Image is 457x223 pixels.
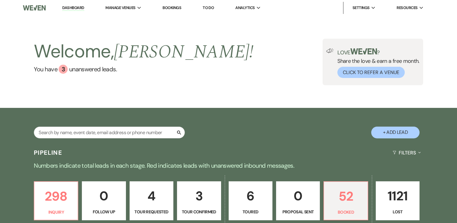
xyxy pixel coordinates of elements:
[376,181,420,221] a: 1121Lost
[233,208,269,215] p: Toured
[34,65,253,74] a: You have 3 unanswered leads.
[203,5,214,10] a: To Do
[114,38,253,66] span: [PERSON_NAME] !
[134,186,169,206] p: 4
[34,127,185,138] input: Search by name, event date, email address or phone number
[337,48,420,55] p: Love ?
[86,208,122,215] p: Follow Up
[62,5,84,11] a: Dashboard
[397,5,417,11] span: Resources
[130,181,173,221] a: 4Tour Requested
[328,209,364,215] p: Booked
[38,186,74,206] p: 298
[38,209,74,215] p: Inquiry
[177,181,221,221] a: 3Tour Confirmed
[181,186,217,206] p: 3
[11,161,446,170] p: Numbers indicate total leads in each stage. Red indicates leads with unanswered inbound messages.
[229,181,272,221] a: 6Toured
[390,145,423,161] button: Filters
[380,208,416,215] p: Lost
[280,186,316,206] p: 0
[371,127,420,138] button: + Add Lead
[59,65,68,74] div: 3
[134,208,169,215] p: Tour Requested
[380,186,416,206] p: 1121
[337,67,405,78] button: Click to Refer a Venue
[23,2,46,14] img: Weven Logo
[82,181,126,221] a: 0Follow Up
[163,5,181,10] a: Bookings
[350,48,377,54] img: weven-logo-green.svg
[352,5,370,11] span: Settings
[233,186,269,206] p: 6
[334,48,420,78] div: Share the love & earn a free month.
[276,181,320,221] a: 0Proposal Sent
[34,39,253,65] h2: Welcome,
[328,186,364,206] p: 52
[326,48,334,53] img: loud-speaker-illustration.svg
[323,181,368,221] a: 52Booked
[280,208,316,215] p: Proposal Sent
[105,5,135,11] span: Manage Venues
[235,5,255,11] span: Analytics
[181,208,217,215] p: Tour Confirmed
[34,148,62,157] h3: Pipeline
[86,186,122,206] p: 0
[34,181,78,221] a: 298Inquiry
